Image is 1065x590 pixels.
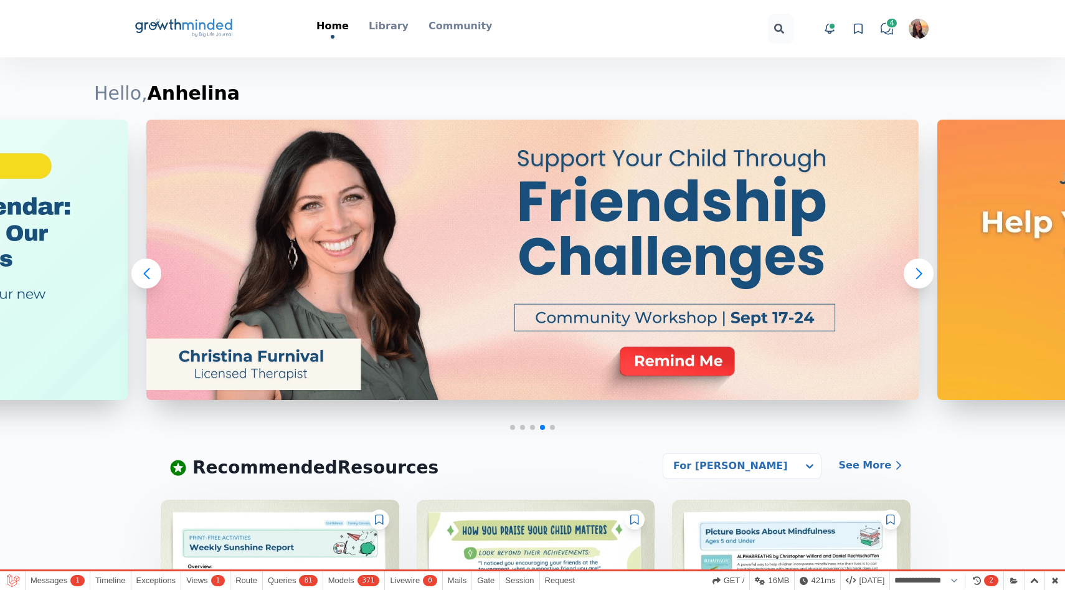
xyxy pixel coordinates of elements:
div: For [PERSON_NAME] [670,455,791,477]
a: Home [316,19,349,39]
span: 81 [299,575,317,586]
a: Community [428,19,492,35]
p: Library [369,19,409,34]
span: 371 [357,575,380,586]
p: See More [839,458,891,473]
span: Anhelina [148,82,240,104]
span: 4 [886,17,898,29]
span: 1 [70,575,85,586]
h1: Hello, [94,82,971,105]
a: Library [369,19,409,35]
span: 0 [423,575,437,586]
p: Recommended Resources [192,455,438,481]
span: 2 [984,575,998,586]
span: 1 [211,575,225,586]
img: banner BLJ [146,120,919,400]
img: Anhelina Kravets [909,19,929,39]
a: 4 [878,19,896,38]
a: See More [834,453,909,478]
p: Home [316,19,349,34]
p: Community [428,19,492,34]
